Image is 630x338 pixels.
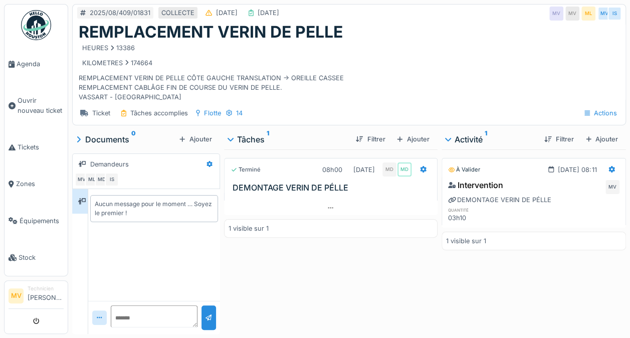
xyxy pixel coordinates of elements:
div: MV [565,7,579,21]
div: 2025/08/409/01831 [90,8,150,18]
h3: DEMONTAGE VERIN DE PÉLLE [233,183,433,193]
a: Stock [5,239,68,276]
div: 14 [236,108,243,118]
div: ML [581,7,595,21]
a: MV Technicien[PERSON_NAME] [9,285,64,309]
img: Badge_color-CXgf-gQk.svg [21,10,51,40]
div: Technicien [28,285,64,292]
div: Tâches [228,133,348,145]
div: MV [597,7,611,21]
div: COLLECTE [161,8,194,18]
div: Intervention [448,179,503,191]
div: Ajouter [175,132,216,146]
div: Terminé [231,165,261,174]
li: MV [9,288,24,303]
a: Ouvrir nouveau ticket [5,82,68,129]
div: DEMONTAGE VERIN DE PÉLLE [448,195,551,205]
div: HEURES 13386 [82,43,135,53]
div: À valider [448,165,480,174]
div: Actions [580,106,621,120]
div: [DATE] [258,8,279,18]
div: MV [75,173,89,187]
div: MD [397,162,411,177]
div: [DATE] [216,8,238,18]
div: Ticket [92,108,110,118]
div: MD [95,173,109,187]
div: MD [382,162,396,177]
div: Filtrer [352,132,389,146]
li: [PERSON_NAME] [28,285,64,306]
span: Tickets [18,142,64,152]
span: Ouvrir nouveau ticket [18,96,64,115]
sup: 1 [267,133,269,145]
sup: 1 [485,133,487,145]
div: Tâches accomplies [130,108,188,118]
a: Zones [5,165,68,202]
h6: quantité [448,207,503,213]
div: KILOMETRES 174664 [82,58,152,68]
div: Aucun message pour le moment … Soyez le premier ! [95,200,214,218]
div: ML [85,173,99,187]
div: Activité [446,133,537,145]
div: IS [607,7,621,21]
div: IS [105,173,119,187]
div: REMPLACEMENT VERIN DE PELLE CÔTE GAUCHE TRANSLATION -> OREILLE CASSEE REMPLACEMENT CABLÂGE FIN DE... [79,42,619,102]
div: Documents [76,133,175,145]
div: 03h10 [448,213,503,223]
div: MV [549,7,563,21]
div: 08h00 [322,165,342,175]
a: Agenda [5,46,68,82]
span: Agenda [17,59,64,69]
div: Filtrer [540,132,577,146]
div: Demandeurs [90,159,129,169]
a: Tickets [5,129,68,165]
div: [DATE] 08:11 [558,165,596,175]
div: 1 visible sur 1 [229,224,269,233]
a: Équipements [5,203,68,239]
span: Zones [16,179,64,189]
span: Stock [19,253,64,262]
div: MV [605,180,619,194]
div: Flotte [204,108,221,118]
div: 1 visible sur 1 [446,236,486,246]
div: Ajouter [393,132,433,146]
h1: REMPLACEMENT VERIN DE PELLE [79,23,343,42]
div: Ajouter [582,132,622,146]
div: [DATE] [353,165,375,175]
sup: 0 [131,133,136,145]
span: Équipements [20,216,64,226]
